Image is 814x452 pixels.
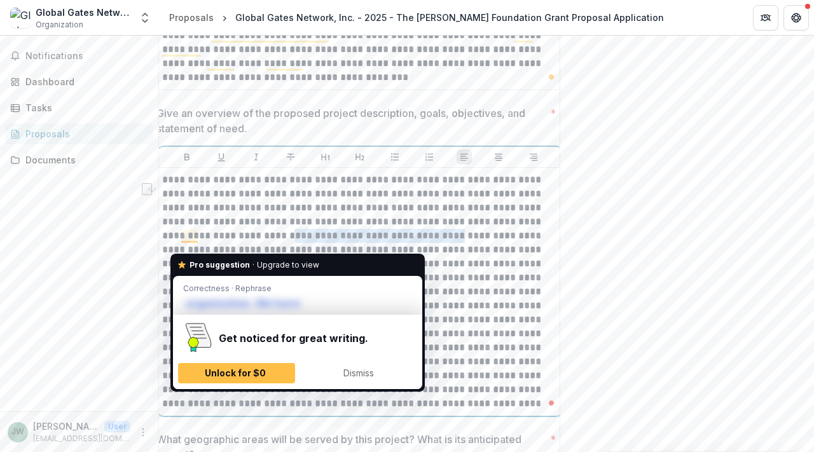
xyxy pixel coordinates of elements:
button: Heading 2 [352,149,368,165]
div: Documents [25,153,143,167]
button: Strike [283,149,298,165]
button: Align Center [491,149,506,165]
button: Get Help [783,5,809,31]
button: Underline [214,149,229,165]
div: Dashboard [25,75,143,88]
p: User [104,421,130,432]
p: Give an overview of the proposed project description, goals, objectives, and statement of need. [156,106,545,136]
button: Ordered List [422,149,437,165]
img: Global Gates Network, Inc. [10,8,31,28]
nav: breadcrumb [164,8,669,27]
button: Open entity switcher [136,5,154,31]
a: Documents [5,149,153,170]
div: To enrich screen reader interactions, please activate Accessibility in Grammarly extension settings [162,173,558,411]
a: Tasks [5,97,153,118]
a: Proposals [5,123,153,144]
button: Partners [753,5,778,31]
button: Notifications [5,46,153,66]
div: Tasks [25,101,143,114]
button: Italicize [249,149,264,165]
button: Align Left [457,149,472,165]
div: Proposals [25,127,143,140]
span: Organization [36,19,83,31]
p: [EMAIL_ADDRESS][DOMAIN_NAME] [33,433,130,444]
button: Heading 1 [318,149,333,165]
button: Bold [179,149,195,165]
a: Dashboard [5,71,153,92]
a: Proposals [164,8,219,27]
div: John Ward [11,428,24,436]
button: More [135,425,151,440]
span: Notifications [25,51,148,62]
p: [PERSON_NAME] [33,420,99,433]
div: Global Gates Network, Inc. [36,6,131,19]
button: Align Right [526,149,541,165]
button: Bullet List [387,149,403,165]
div: Global Gates Network, Inc. - 2025 - The [PERSON_NAME] Foundation Grant Proposal Application [235,11,664,24]
div: Proposals [169,11,214,24]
